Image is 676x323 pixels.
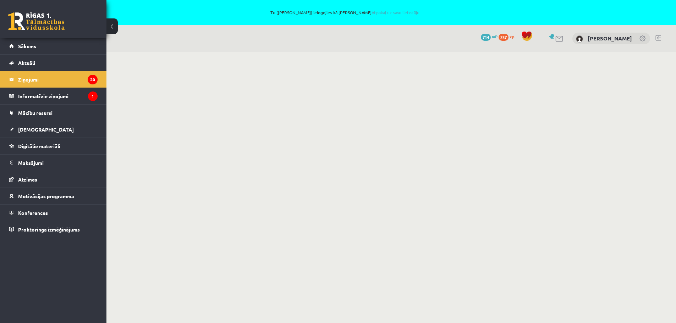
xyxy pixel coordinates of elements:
[588,35,632,42] a: [PERSON_NAME]
[18,226,80,233] span: Proktoringa izmēģinājums
[18,60,35,66] span: Aktuāli
[18,110,53,116] span: Mācību resursi
[481,34,498,39] a: 714 mP
[9,138,98,154] a: Digitālie materiāli
[18,43,36,49] span: Sākums
[18,155,98,171] legend: Maksājumi
[18,88,98,104] legend: Informatīvie ziņojumi
[481,34,491,41] span: 714
[9,188,98,204] a: Motivācijas programma
[576,35,583,43] img: Kristofers Vasiļjevs
[82,10,609,15] span: Tu ([PERSON_NAME]) ielogojies kā [PERSON_NAME]
[9,171,98,188] a: Atzīmes
[18,193,74,199] span: Motivācijas programma
[88,75,98,84] i: 20
[9,71,98,88] a: Ziņojumi20
[9,88,98,104] a: Informatīvie ziņojumi1
[9,105,98,121] a: Mācību resursi
[372,10,419,15] a: Atpakaļ uz savu lietotāju
[18,71,98,88] legend: Ziņojumi
[18,176,37,183] span: Atzīmes
[499,34,518,39] a: 237 xp
[9,55,98,71] a: Aktuāli
[9,155,98,171] a: Maksājumi
[9,121,98,138] a: [DEMOGRAPHIC_DATA]
[18,126,74,133] span: [DEMOGRAPHIC_DATA]
[8,12,65,30] a: Rīgas 1. Tālmācības vidusskola
[9,205,98,221] a: Konferences
[18,210,48,216] span: Konferences
[499,34,509,41] span: 237
[9,38,98,54] a: Sākums
[510,34,514,39] span: xp
[88,91,98,101] i: 1
[9,221,98,238] a: Proktoringa izmēģinājums
[492,34,498,39] span: mP
[18,143,60,149] span: Digitālie materiāli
